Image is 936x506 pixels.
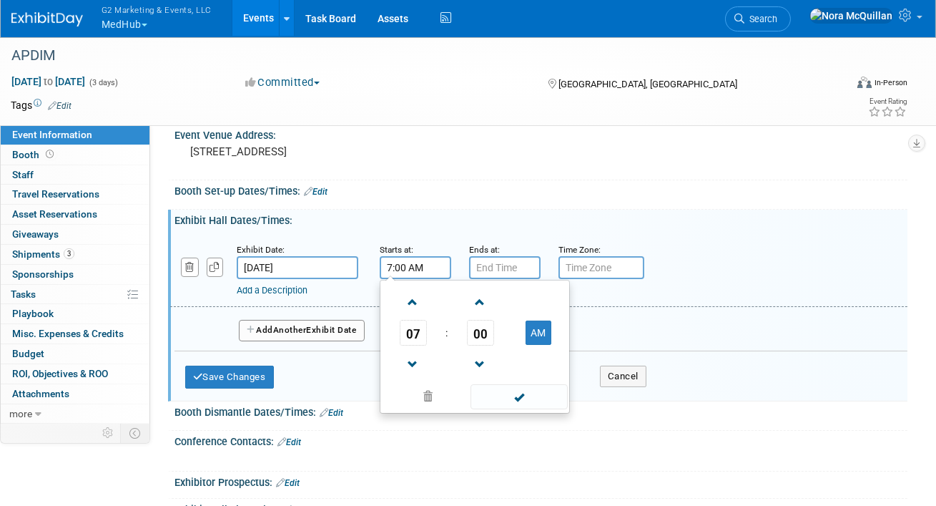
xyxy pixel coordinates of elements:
[304,187,327,197] a: Edit
[12,388,69,399] span: Attachments
[1,225,149,244] a: Giveaways
[400,346,427,382] a: Decrement Hour
[1,165,149,185] a: Staff
[48,101,72,111] a: Edit
[12,368,108,379] span: ROI, Objectives & ROO
[558,256,644,279] input: Time Zone
[237,256,358,279] input: Date
[1,404,149,424] a: more
[185,366,274,389] button: Save Changes
[96,424,121,442] td: Personalize Event Tab Strip
[1,364,149,384] a: ROI, Objectives & ROO
[88,78,118,87] span: (3 days)
[9,408,32,419] span: more
[383,387,472,407] a: Clear selection
[1,304,149,323] a: Playbook
[1,125,149,145] a: Event Information
[174,472,907,490] div: Exhibitor Prospectus:
[12,348,44,359] span: Budget
[12,308,54,319] span: Playbook
[237,285,307,296] a: Add a Description
[12,208,97,220] span: Asset Reservations
[1,185,149,204] a: Travel Reservations
[11,75,86,88] span: [DATE] [DATE]
[12,188,99,200] span: Travel Reservations
[469,245,500,255] small: Ends at:
[1,285,149,304] a: Tasks
[526,321,551,345] button: AM
[776,74,907,96] div: Event Format
[174,431,907,449] div: Conference Contacts:
[277,437,301,447] a: Edit
[380,245,413,255] small: Starts at:
[809,8,893,24] img: Nora McQuillan
[41,76,55,87] span: to
[469,256,541,279] input: End Time
[237,245,285,255] small: Exhibit Date:
[11,98,72,112] td: Tags
[276,478,300,488] a: Edit
[12,228,59,240] span: Giveaways
[470,388,568,408] a: Done
[1,245,149,264] a: Shipments3
[273,325,307,335] span: Another
[121,424,150,442] td: Toggle Event Tabs
[868,98,907,105] div: Event Rating
[12,268,74,280] span: Sponsorships
[174,402,907,420] div: Booth Dismantle Dates/Times:
[12,328,124,339] span: Misc. Expenses & Credits
[725,6,791,31] a: Search
[857,77,872,88] img: Format-Inperson.png
[558,79,737,89] span: [GEOGRAPHIC_DATA], [GEOGRAPHIC_DATA]
[744,14,777,24] span: Search
[1,265,149,284] a: Sponsorships
[443,320,450,346] td: :
[874,77,907,88] div: In-Person
[558,245,601,255] small: Time Zone:
[174,180,907,199] div: Booth Set-up Dates/Times:
[43,149,56,160] span: Booth not reserved yet
[467,283,494,320] a: Increment Minute
[400,283,427,320] a: Increment Hour
[1,344,149,364] a: Budget
[64,248,74,259] span: 3
[6,43,831,69] div: APDIM
[400,320,427,346] span: Pick Hour
[102,2,212,17] span: G2 Marketing & Events, LLC
[174,125,907,142] div: Event Venue Address:
[1,145,149,165] a: Booth
[12,169,34,180] span: Staff
[1,384,149,404] a: Attachments
[11,288,36,300] span: Tasks
[239,320,365,341] button: AddAnotherExhibit Date
[174,210,907,228] div: Exhibit Hall Dates/Times:
[12,149,56,160] span: Booth
[1,324,149,344] a: Misc. Expenses & Credits
[1,205,149,224] a: Asset Reservations
[467,320,494,346] span: Pick Minute
[190,145,464,158] pre: [STREET_ADDRESS]
[11,12,83,26] img: ExhibitDay
[12,129,92,140] span: Event Information
[467,346,494,382] a: Decrement Minute
[600,366,646,387] button: Cancel
[320,408,343,418] a: Edit
[12,248,74,260] span: Shipments
[240,75,325,90] button: Committed
[380,256,451,279] input: Start Time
